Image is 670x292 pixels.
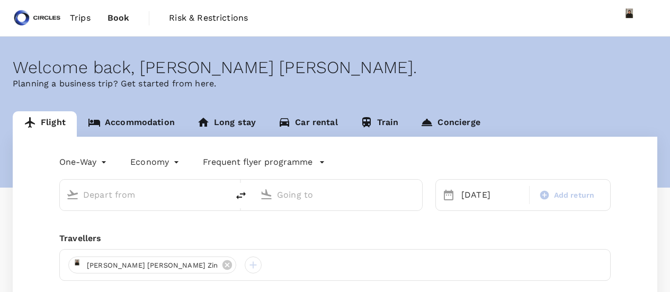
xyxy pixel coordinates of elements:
[70,12,91,24] span: Trips
[13,6,61,30] img: Circles
[619,7,640,29] img: Azizi Ratna Yulis Mohd Zin
[108,12,130,24] span: Book
[554,190,595,201] span: Add return
[228,183,254,208] button: delete
[409,111,491,137] a: Concierge
[415,193,417,196] button: Open
[267,111,349,137] a: Car rental
[169,12,248,24] span: Risk & Restrictions
[13,111,77,137] a: Flight
[83,187,206,203] input: Depart from
[457,184,527,206] div: [DATE]
[59,232,611,245] div: Travellers
[203,156,325,169] button: Frequent flyer programme
[68,256,236,273] div: [PERSON_NAME] [PERSON_NAME] Zin
[59,154,109,171] div: One-Way
[81,260,225,271] span: [PERSON_NAME] [PERSON_NAME] Zin
[186,111,267,137] a: Long stay
[277,187,400,203] input: Going to
[13,77,657,90] p: Planning a business trip? Get started from here.
[77,111,186,137] a: Accommodation
[221,193,223,196] button: Open
[349,111,410,137] a: Train
[13,58,657,77] div: Welcome back , [PERSON_NAME] [PERSON_NAME] .
[71,259,84,271] img: avatar-68b8efa0d400a.png
[203,156,312,169] p: Frequent flyer programme
[130,154,182,171] div: Economy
